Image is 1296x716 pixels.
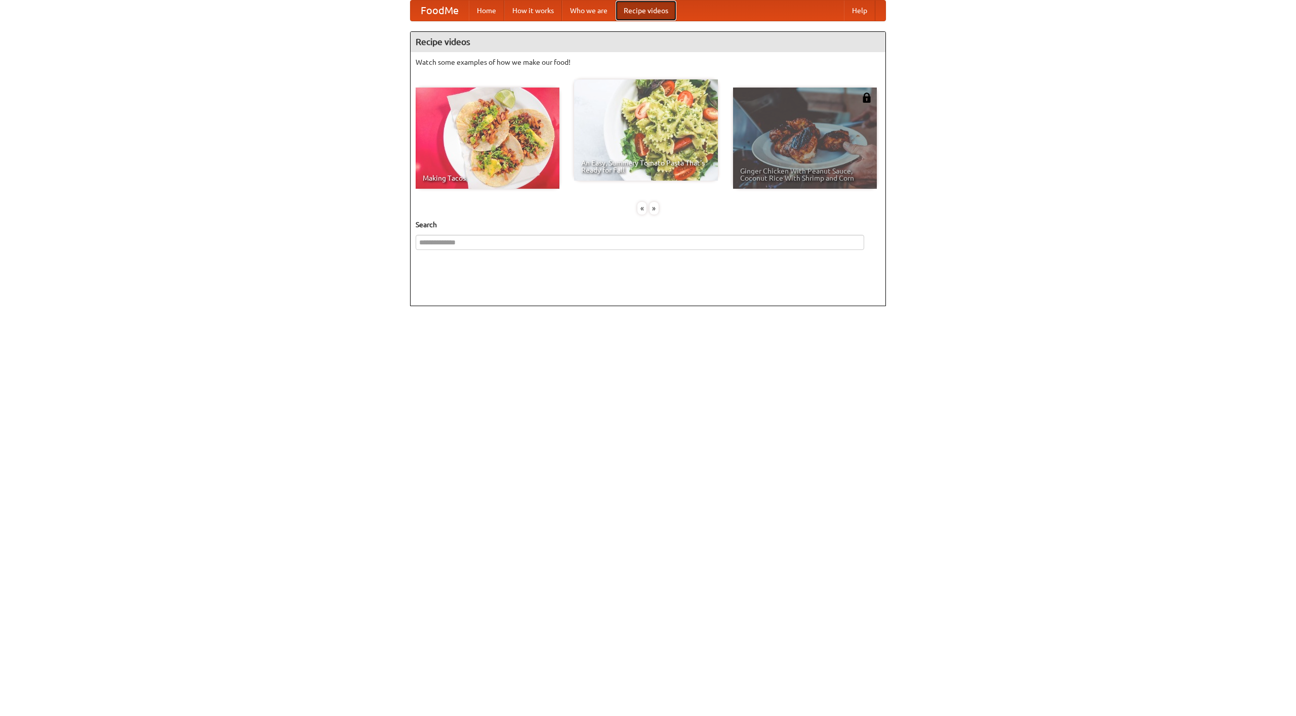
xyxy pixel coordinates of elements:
div: « [637,202,646,215]
a: An Easy, Summery Tomato Pasta That's Ready for Fall [574,79,718,181]
a: Home [469,1,504,21]
h5: Search [416,220,880,230]
a: Who we are [562,1,616,21]
span: Making Tacos [423,175,552,182]
h4: Recipe videos [411,32,885,52]
img: 483408.png [862,93,872,103]
a: Recipe videos [616,1,676,21]
span: An Easy, Summery Tomato Pasta That's Ready for Fall [581,159,711,174]
div: » [650,202,659,215]
a: Help [844,1,875,21]
p: Watch some examples of how we make our food! [416,57,880,67]
a: How it works [504,1,562,21]
a: Making Tacos [416,88,559,189]
a: FoodMe [411,1,469,21]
